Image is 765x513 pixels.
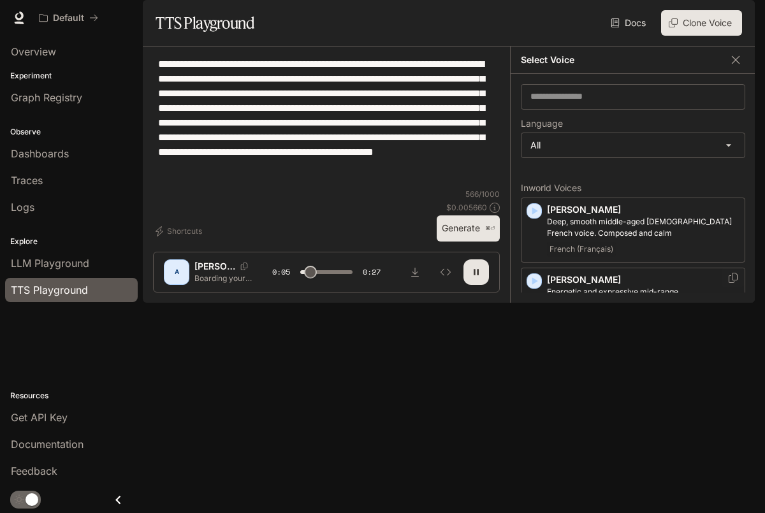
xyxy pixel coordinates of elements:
[547,203,739,216] p: [PERSON_NAME]
[433,259,458,285] button: Inspect
[661,10,742,36] button: Clone Voice
[547,286,739,309] p: Energetic and expressive mid-range male voice, with a mildly nasal quality
[194,260,235,273] p: [PERSON_NAME]
[272,266,290,278] span: 0:05
[521,133,745,157] div: All
[547,216,739,239] p: Deep, smooth middle-aged male French voice. Composed and calm
[547,273,739,286] p: [PERSON_NAME]
[153,221,207,242] button: Shortcuts
[608,10,651,36] a: Docs
[156,10,254,36] h1: TTS Playground
[194,273,256,284] p: Boarding your cat? You forgot the most important thing. You're going to let them use the shared, ...
[727,273,739,283] button: Copy Voice ID
[547,242,616,257] span: French (Français)
[53,13,84,24] p: Default
[437,215,500,242] button: Generate⌘⏎
[402,259,428,285] button: Download audio
[166,262,187,282] div: A
[33,5,104,31] button: All workspaces
[521,184,745,192] p: Inworld Voices
[363,266,381,278] span: 0:27
[485,225,495,233] p: ⌘⏎
[521,119,563,128] p: Language
[235,263,253,270] button: Copy Voice ID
